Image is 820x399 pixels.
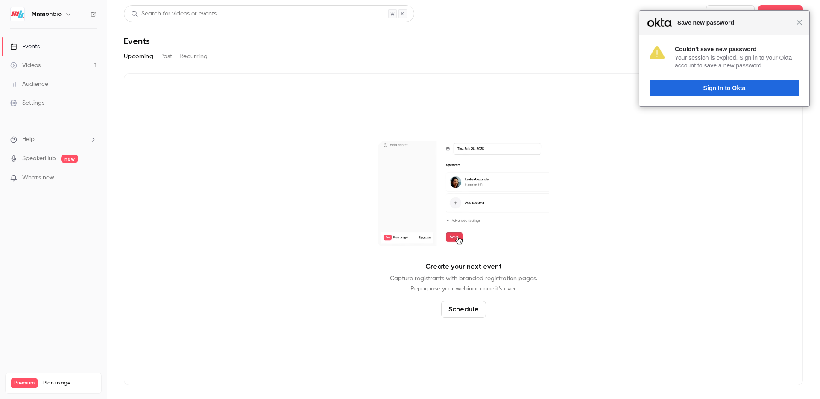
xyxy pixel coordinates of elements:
span: Close [796,19,802,26]
div: Search for videos or events [131,9,217,18]
div: Events [10,42,40,51]
button: Past [160,50,173,63]
span: Premium [11,378,38,388]
div: Videos [10,61,41,70]
div: Your session is expired. Sign in to your Okta account to save a new password [675,54,799,69]
span: Plan usage [43,380,96,387]
p: Create your next event [425,261,502,272]
img: Missionbio [11,7,24,21]
span: Help [22,135,35,144]
span: Save new password [673,18,796,28]
p: Capture registrants with branded registration pages. Repurpose your webinar once it's over. [390,273,537,294]
button: Sign In to Okta [650,80,799,96]
a: SpeakerHub [22,154,56,163]
img: 4LvBYCYYpWoWyuJ1JVHNRiIkgWa908llMfD4u4MVn9thWb4LAqcA2E7dTuhfAz7zqpCizxhzM8B7m4K22xBmQer5oNwiAX9iG... [650,46,665,59]
button: Recurring [179,50,208,63]
div: Audience [10,80,48,88]
li: help-dropdown-opener [10,135,97,144]
button: New video [706,5,755,22]
button: Schedule [441,301,486,318]
button: Upcoming [124,50,153,63]
div: Couldn't save new password [675,45,799,53]
h1: Events [124,36,150,46]
h6: Missionbio [32,10,61,18]
iframe: Noticeable Trigger [86,174,97,182]
div: Settings [10,99,44,107]
span: What's new [22,173,54,182]
span: new [61,155,78,163]
button: Schedule [758,5,803,22]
